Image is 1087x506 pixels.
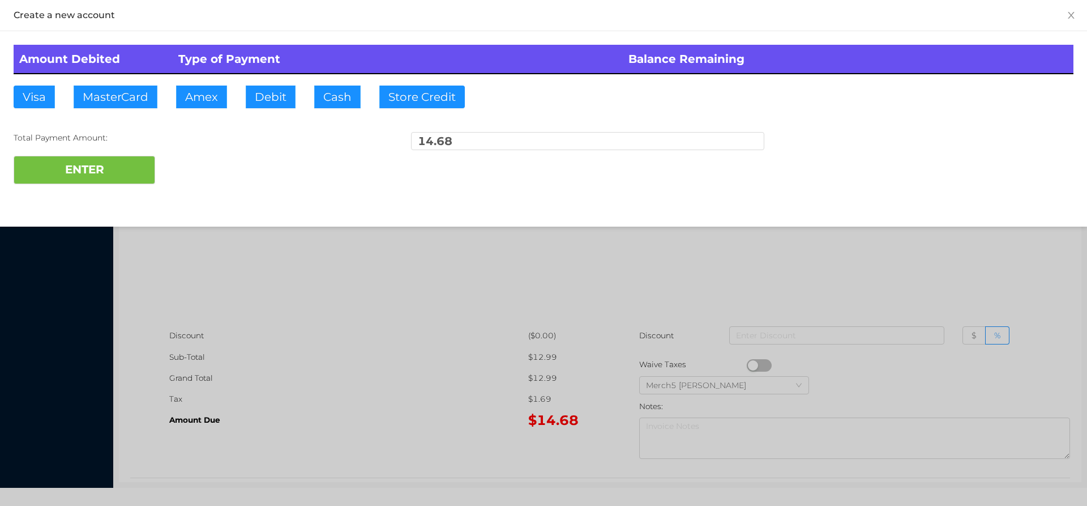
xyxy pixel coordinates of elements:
[14,86,55,108] button: Visa
[74,86,157,108] button: MasterCard
[14,9,1073,22] div: Create a new account
[176,86,227,108] button: Amex
[14,45,173,74] th: Amount Debited
[14,156,155,184] button: ENTER
[314,86,361,108] button: Cash
[379,86,465,108] button: Store Credit
[246,86,296,108] button: Debit
[14,132,367,144] div: Total Payment Amount:
[173,45,623,74] th: Type of Payment
[1067,11,1076,20] i: icon: close
[623,45,1073,74] th: Balance Remaining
